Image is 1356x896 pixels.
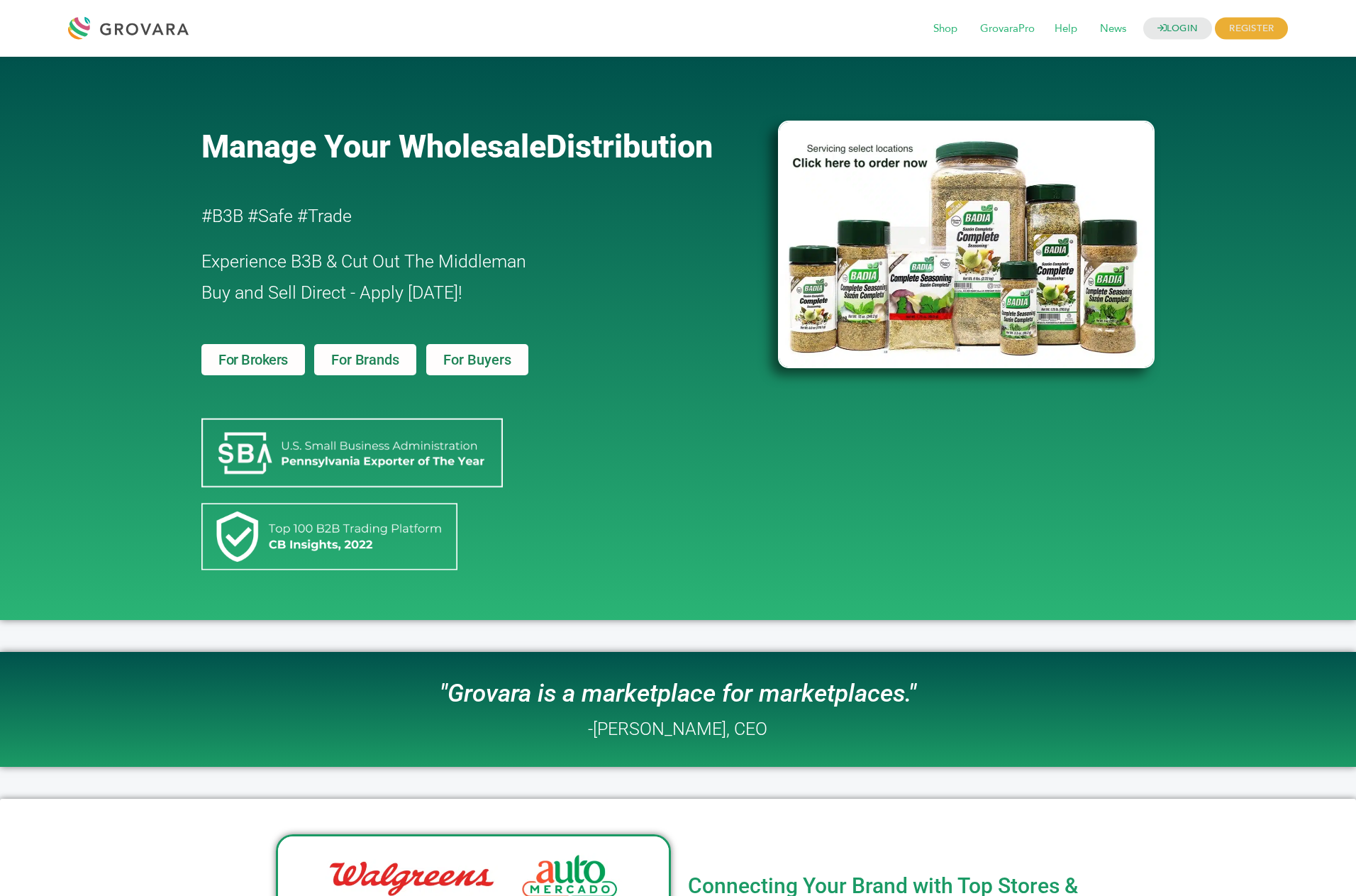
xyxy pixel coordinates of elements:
[331,353,399,367] span: For Brands
[923,16,967,43] span: Shop
[970,21,1045,37] a: GrovaraPro
[1090,21,1136,37] a: News
[546,128,713,165] span: Distribution
[218,353,288,367] span: For Brokers
[201,251,526,272] span: Experience B3B & Cut Out The Middleman
[443,353,511,367] span: For Buyers
[1045,16,1087,43] span: Help
[201,344,305,375] a: For Brokers
[426,344,528,375] a: For Buyers
[201,282,462,303] span: Buy and Sell Direct - Apply [DATE]!
[923,21,967,37] a: Shop
[970,16,1045,43] span: GrovaraPro
[588,720,767,738] h2: -[PERSON_NAME], CEO
[440,679,916,708] i: "Grovara is a marketplace for marketplaces."
[201,201,696,232] h2: #B3B #Safe #Trade
[201,128,755,165] a: Manage Your WholesaleDistribution
[1090,16,1136,43] span: News
[314,344,416,375] a: For Brands
[1045,21,1087,37] a: Help
[1215,18,1288,40] span: REGISTER
[1143,18,1213,40] a: LOGIN
[201,128,546,165] span: Manage Your Wholesale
